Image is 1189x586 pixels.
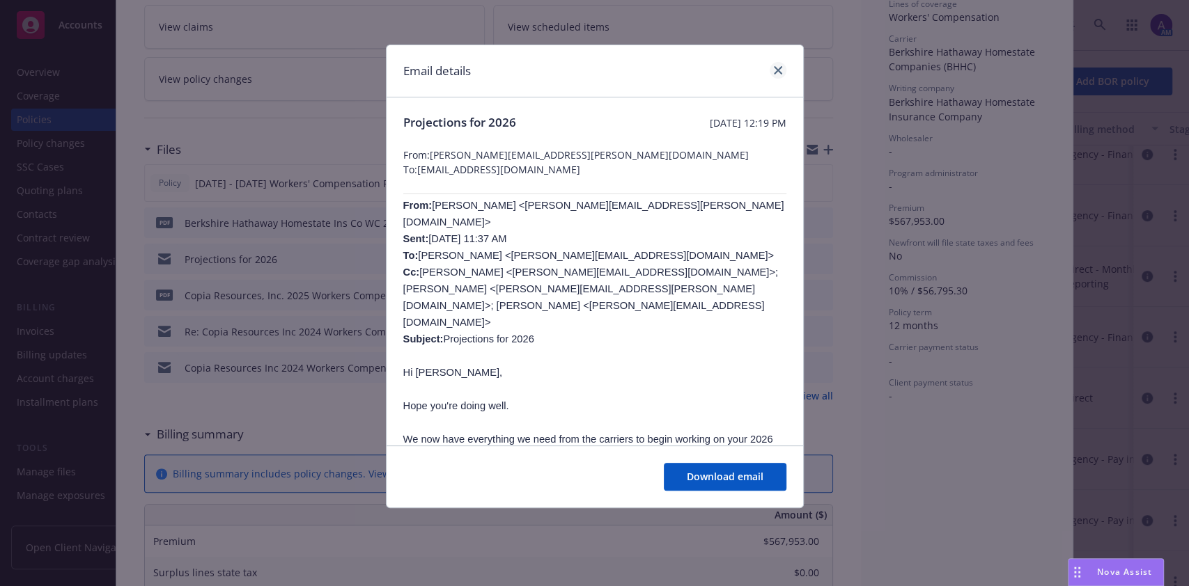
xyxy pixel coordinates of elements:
b: Sent: [403,233,429,244]
b: Cc: [403,267,420,278]
div: Drag to move [1068,559,1086,585]
span: Hi [PERSON_NAME], [403,367,503,378]
button: Nova Assist [1068,558,1164,586]
span: To: [EMAIL_ADDRESS][DOMAIN_NAME] [403,162,786,177]
b: Subject: [403,333,444,345]
b: To: [403,250,419,261]
span: Hope you're doing well. [403,400,509,411]
span: From: [403,200,433,211]
span: Nova Assist [1097,566,1152,578]
span: [PERSON_NAME] <[PERSON_NAME][EMAIL_ADDRESS][PERSON_NAME][DOMAIN_NAME]> [DATE] 11:37 AM [PERSON_NA... [403,200,784,345]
